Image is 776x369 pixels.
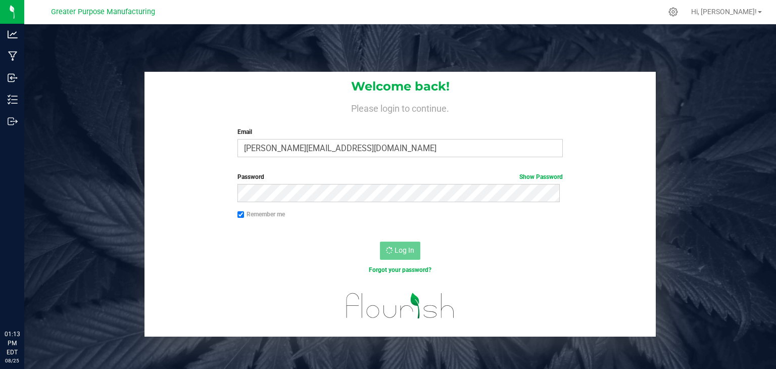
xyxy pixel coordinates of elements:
[144,101,656,113] h4: Please login to continue.
[237,210,285,219] label: Remember me
[5,330,20,357] p: 01:13 PM EDT
[380,242,420,260] button: Log In
[237,211,245,218] input: Remember me
[144,80,656,93] h1: Welcome back!
[237,173,264,180] span: Password
[5,357,20,364] p: 08/25
[8,116,18,126] inline-svg: Outbound
[51,8,155,16] span: Greater Purpose Manufacturing
[691,8,757,16] span: Hi, [PERSON_NAME]!
[8,29,18,39] inline-svg: Analytics
[8,51,18,61] inline-svg: Manufacturing
[237,127,563,136] label: Email
[8,73,18,83] inline-svg: Inbound
[336,285,464,326] img: flourish_logo.svg
[369,266,431,273] a: Forgot your password?
[8,95,18,105] inline-svg: Inventory
[395,246,414,254] span: Log In
[667,7,680,17] div: Manage settings
[519,173,563,180] a: Show Password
